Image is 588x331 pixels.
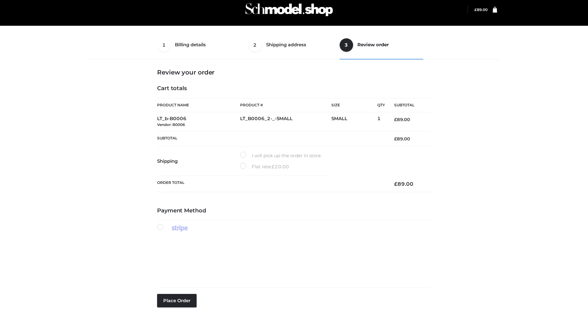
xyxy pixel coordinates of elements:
[240,98,331,112] th: Product #
[385,98,431,112] th: Subtotal
[474,7,488,12] a: £89.00
[156,238,430,277] iframe: Secure payment input frame
[157,131,385,146] th: Subtotal
[394,117,397,122] span: £
[272,164,275,169] span: £
[240,152,322,160] label: I will pick up the order in store.
[394,181,398,187] span: £
[377,112,385,131] td: 1
[331,98,374,112] th: Size
[240,112,331,131] td: LT_B0006_2-_-SMALL
[157,112,240,131] td: LT_b-B0006
[394,181,413,187] bdi: 89.00
[157,98,240,112] th: Product Name
[474,7,477,12] span: £
[240,163,289,171] label: Flat rate:
[157,207,431,214] h4: Payment Method
[394,136,410,142] bdi: 89.00
[157,176,385,192] th: Order Total
[157,69,431,76] h3: Review your order
[331,112,377,131] td: SMALL
[377,98,385,112] th: Qty
[157,294,197,307] button: Place order
[394,117,410,122] bdi: 89.00
[157,85,431,92] h4: Cart totals
[474,7,488,12] bdi: 89.00
[272,164,289,169] bdi: 20.00
[394,136,397,142] span: £
[157,122,185,127] small: Vendor: B0006
[157,146,240,176] th: Shipping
